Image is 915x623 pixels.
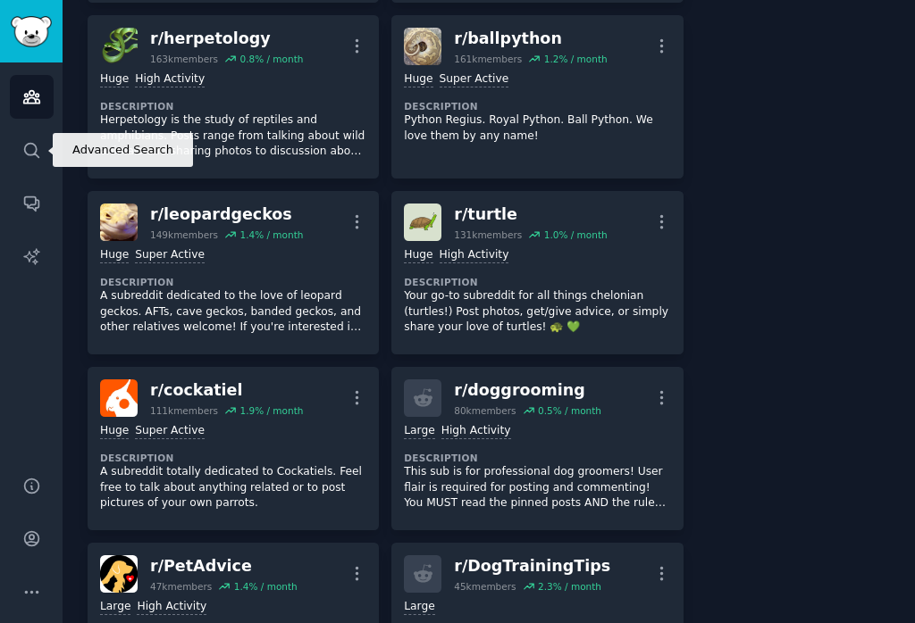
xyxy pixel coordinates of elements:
div: Huge [100,71,129,88]
a: ballpythonr/ballpython161kmembers1.2% / monthHugeSuper ActiveDescriptionPython Regius. Royal Pyth... [391,15,683,179]
div: r/ PetAdvice [150,555,298,577]
p: A subreddit totally dedicated to Cockatiels. Feel free to talk about anything related or to post ... [100,464,366,511]
div: r/ leopardgeckos [150,204,303,226]
div: 161k members [454,53,522,65]
div: r/ turtle [454,204,607,226]
div: Huge [100,423,129,440]
dt: Description [100,452,366,464]
div: 111k members [150,404,218,417]
img: PetAdvice [100,555,138,593]
dt: Description [404,452,670,464]
img: ballpython [404,28,441,65]
div: 1.2 % / month [544,53,608,65]
div: High Activity [135,71,205,88]
img: turtle [404,204,441,241]
div: 1.9 % / month [239,404,303,417]
div: r/ doggrooming [454,379,601,402]
a: cockatielr/cockatiel111kmembers1.9% / monthHugeSuper ActiveDescriptionA subreddit totally dedicat... [88,367,379,530]
div: 0.5 % / month [538,404,601,417]
a: turtler/turtle131kmembers1.0% / monthHugeHigh ActivityDescriptionYour go-to subreddit for all thi... [391,191,683,354]
div: Huge [100,247,129,264]
div: 1.4 % / month [234,580,298,593]
div: r/ herpetology [150,28,303,50]
div: 45k members [454,580,516,593]
div: 2.3 % / month [538,580,601,593]
div: 0.8 % / month [239,53,303,65]
div: 149k members [150,228,218,241]
dt: Description [404,100,670,112]
a: leopardgeckosr/leopardgeckos149kmembers1.4% / monthHugeSuper ActiveDescriptionA subreddit dedicat... [88,191,379,354]
div: r/ DogTrainingTips [454,555,610,577]
img: cockatiel [100,379,138,417]
dt: Description [100,100,366,112]
div: 80k members [454,404,516,417]
div: Super Active [135,247,205,264]
p: A subreddit dedicated to the love of leopard geckos. AFTs, cave geckos, banded geckos, and other ... [100,288,366,336]
dt: Description [404,276,670,288]
img: herpetology [100,28,138,65]
div: Huge [404,247,432,264]
div: 47k members [150,580,212,593]
div: Super Active [135,423,205,440]
div: Super Active [440,71,509,88]
p: This sub is for professional dog groomers! User flair is required for posting and commenting! You... [404,464,670,511]
p: Python Regius. Royal Python. Ball Python. We love them by any name! [404,112,670,144]
div: High Activity [440,247,509,264]
div: 1.4 % / month [239,228,303,241]
a: r/doggrooming80kmembers0.5% / monthLargeHigh ActivityDescriptionThis sub is for professional dog ... [391,367,683,530]
div: High Activity [137,599,206,616]
div: Huge [404,71,432,88]
a: herpetologyr/herpetology163kmembers0.8% / monthHugeHigh ActivityDescriptionHerpetology is the stu... [88,15,379,179]
div: 1.0 % / month [544,228,608,241]
div: r/ ballpython [454,28,607,50]
p: Your go-to subreddit for all things chelonian (turtles!) Post photos, get/give advice, or simply ... [404,288,670,336]
img: leopardgeckos [100,204,138,241]
img: GummySearch logo [11,16,52,47]
div: r/ cockatiel [150,379,303,402]
div: Large [404,599,434,616]
p: Herpetology is the study of reptiles and amphibians. Posts range from talking about wild animals ... [100,112,366,160]
dt: Description [100,276,366,288]
div: High Activity [441,423,511,440]
div: Large [100,599,130,616]
div: Large [404,423,434,440]
div: 131k members [454,228,522,241]
div: 163k members [150,53,218,65]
